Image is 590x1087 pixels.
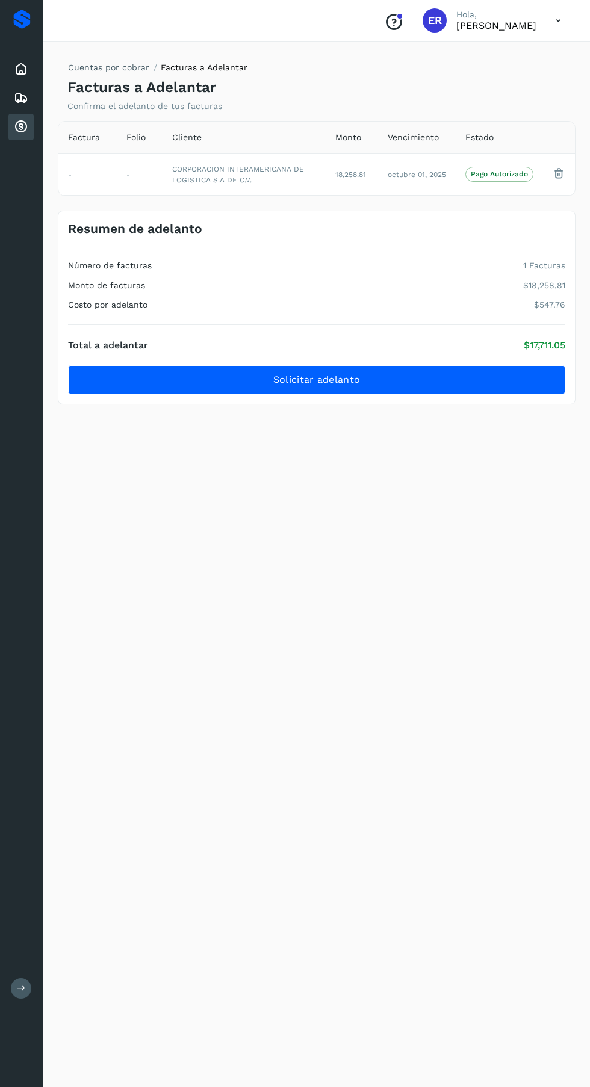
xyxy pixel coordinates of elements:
span: Factura [68,131,100,144]
p: 1 Facturas [523,261,565,271]
div: Embarques [8,85,34,111]
span: Facturas a Adelantar [161,63,247,72]
td: - [117,153,163,195]
span: Cliente [172,131,202,144]
div: Inicio [8,56,34,82]
p: $17,711.05 [524,339,565,351]
h4: Facturas a Adelantar [67,79,216,96]
h4: Total a adelantar [68,339,148,351]
h4: Número de facturas [68,261,152,271]
span: 18,258.81 [335,170,366,179]
p: $547.76 [534,300,565,310]
p: Confirma el adelanto de tus facturas [67,101,222,111]
h3: Resumen de adelanto [68,221,202,236]
div: Cuentas por cobrar [8,114,34,140]
span: octubre 01, 2025 [388,170,446,179]
span: Monto [335,131,361,144]
p: Hola, [456,10,536,20]
a: Cuentas por cobrar [68,63,149,72]
span: Vencimiento [388,131,439,144]
td: - [58,153,117,195]
nav: breadcrumb [67,61,247,79]
span: Solicitar adelanto [273,373,360,386]
td: CORPORACION INTERAMERICANA DE LOGISTICA S.A DE C.V. [163,153,326,195]
span: Folio [126,131,146,144]
p: Pago Autorizado [471,170,528,178]
p: Eduardo Reyes González [456,20,536,31]
span: Estado [465,131,494,144]
h4: Costo por adelanto [68,300,147,310]
p: $18,258.81 [523,280,565,291]
h4: Monto de facturas [68,280,145,291]
button: Solicitar adelanto [68,365,565,394]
